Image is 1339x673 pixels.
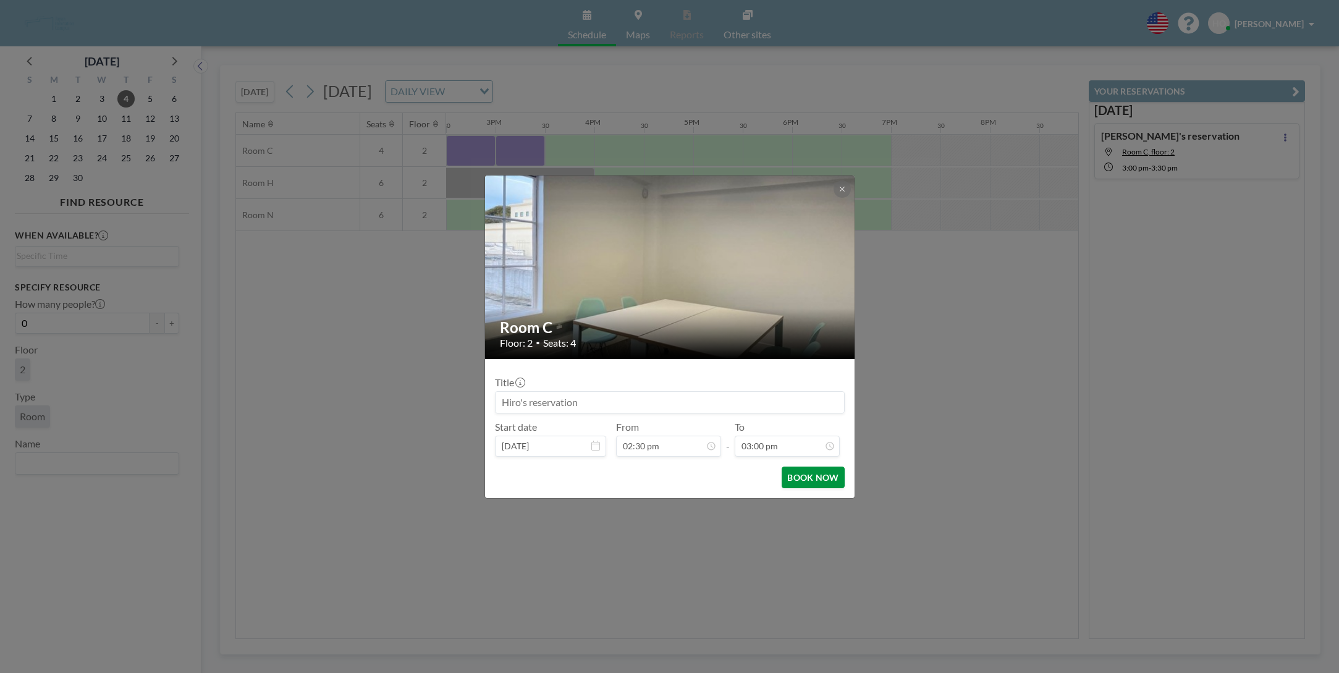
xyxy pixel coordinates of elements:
label: Title [495,376,524,389]
span: Seats: 4 [543,337,576,349]
button: BOOK NOW [782,467,844,488]
span: • [536,338,540,347]
span: Floor: 2 [500,337,533,349]
label: To [735,421,745,433]
span: - [726,425,730,452]
input: Hiro's reservation [496,392,844,413]
img: 537.JPG [485,128,856,406]
label: Start date [495,421,537,433]
h2: Room C [500,318,841,337]
label: From [616,421,639,433]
